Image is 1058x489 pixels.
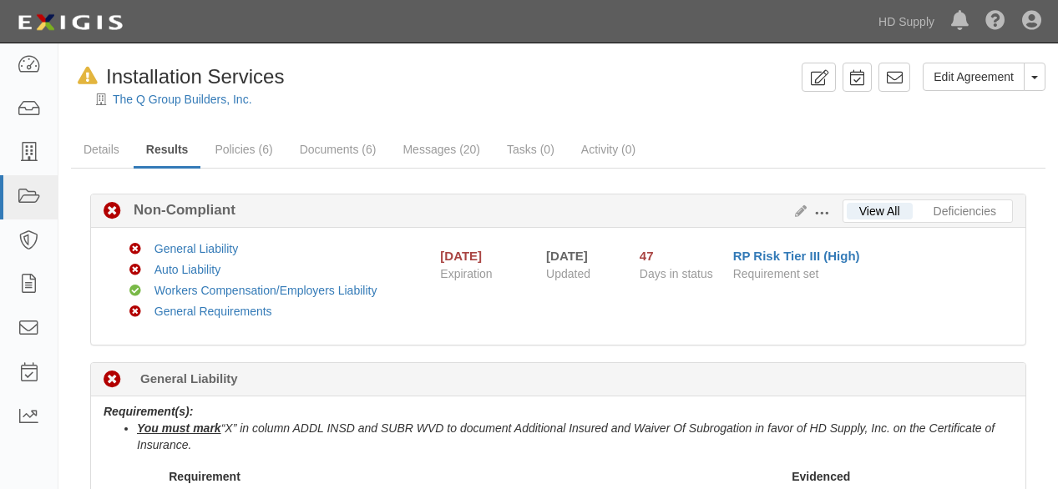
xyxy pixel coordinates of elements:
a: Deficiencies [921,203,1009,219]
a: Edit Results [788,204,807,218]
div: [DATE] [440,247,482,265]
span: Installation Services [106,65,284,88]
a: Auto Liability [154,263,220,276]
a: Workers Compensation/Employers Liability [154,284,377,297]
a: General Requirements [154,305,272,318]
a: Results [134,133,201,169]
a: Activity (0) [569,133,648,166]
i: Non-Compliant [129,306,141,318]
a: The Q Group Builders, Inc. [113,93,252,106]
a: Messages (20) [390,133,493,166]
span: Requirement set [733,267,819,280]
b: General Liability [140,370,238,387]
div: [DATE] [546,247,615,265]
span: Expiration [440,265,534,282]
a: HD Supply [870,5,943,38]
a: Tasks (0) [494,133,567,166]
i: Non-Compliant [129,265,141,276]
u: You must mark [137,421,221,435]
i: Help Center - Complianz [985,12,1005,32]
i: “X” in column ADDL INSD and SUBR WVD to document Additional Insured and Waiver Of Subrogation in ... [137,421,995,451]
div: Since 08/20/2025 [640,247,721,265]
strong: Requirement [169,470,240,483]
a: Documents (6) [287,133,389,166]
b: Non-Compliant [121,200,235,220]
i: Non-Compliant [104,203,121,220]
span: Updated [546,267,590,280]
a: View All [847,203,913,219]
a: General Liability [154,242,238,255]
i: Non-Compliant 20 days (since 09/16/2025) [104,371,121,389]
a: Policies (6) [202,133,285,166]
img: logo-5460c22ac91f19d4615b14bd174203de0afe785f0fc80cf4dbbc73dc1793850b.png [13,8,128,38]
i: Non-Compliant [129,244,141,255]
div: Installation Services [71,63,284,91]
strong: Evidenced [792,470,850,483]
i: Compliant [129,285,141,297]
i: In Default since 10/01/2025 [78,68,98,85]
span: Days in status [640,267,713,280]
a: RP Risk Tier III (High) [733,249,860,263]
a: Edit Agreement [923,63,1025,91]
b: Requirement(s): [104,405,193,418]
a: Details [71,133,132,166]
